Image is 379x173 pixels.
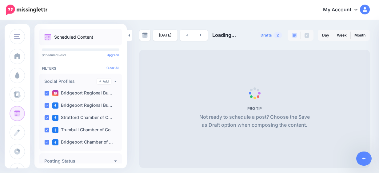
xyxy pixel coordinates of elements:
img: calendar-grey-darker.png [142,33,148,38]
img: facebook-square.png [52,115,58,121]
h4: Social Profiles [44,79,97,83]
span: Loading... [212,32,236,38]
img: instagram-square.png [52,90,58,96]
a: Day [318,30,333,40]
a: Month [351,30,369,40]
a: Upgrade [107,53,119,57]
h5: PRO TIP [197,106,312,111]
a: [DATE] [153,30,178,41]
p: Scheduled Posts [42,53,119,56]
h4: Posting Status [44,159,114,163]
h4: Filters [42,66,119,71]
label: Bridgeport Regional Bu… [52,102,112,109]
img: menu.png [14,34,20,39]
img: facebook-square.png [52,102,58,109]
span: Drafts [261,33,272,37]
label: Trumbull Chamber of Co… [52,127,114,133]
a: My Account [317,2,370,17]
img: facebook-square.png [52,139,58,145]
a: Week [333,30,350,40]
label: Bridgeport Regional Bu… [52,90,112,96]
p: Not ready to schedule a post? Choose the Save as Draft option when composing the content. [197,113,312,129]
img: facebook-square.png [52,127,58,133]
img: calendar.png [44,34,51,40]
label: Stratford Chamber of C… [52,115,112,121]
a: Clear All [106,66,119,70]
p: Scheduled Content [54,35,93,39]
label: Bridgeport Chamber of … [52,139,113,145]
a: Add [97,79,111,84]
img: facebook-grey-square.png [305,33,309,38]
img: paragraph-boxed.png [292,33,297,38]
span: 2 [273,32,282,38]
img: Missinglettr [6,5,47,15]
a: Drafts2 [257,30,286,41]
